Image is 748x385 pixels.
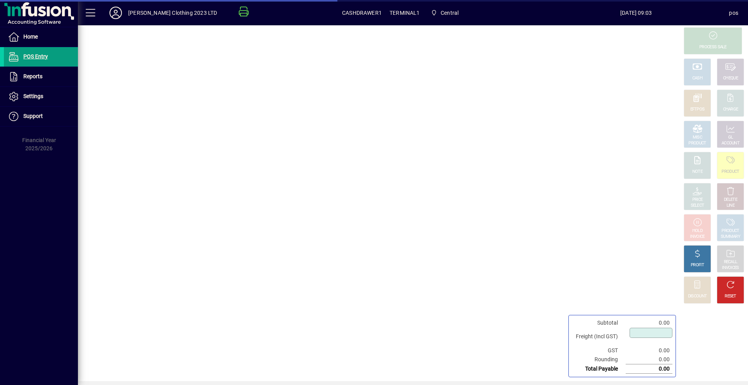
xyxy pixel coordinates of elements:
td: GST [572,346,626,355]
div: PRODUCT [688,141,706,146]
div: CASH [692,76,702,81]
div: [PERSON_NAME] Clothing 2023 LTD [128,7,217,19]
div: PROCESS SALE [699,44,727,50]
span: Central [441,7,459,19]
div: HOLD [692,228,702,234]
td: Freight (Incl GST) [572,327,626,346]
span: CASHDRAWER1 [342,7,382,19]
span: [DATE] 09:03 [543,7,729,19]
div: PROFIT [691,262,704,268]
div: RESET [725,294,736,299]
div: CHEQUE [723,76,738,81]
div: ACCOUNT [722,141,739,146]
a: Settings [4,87,78,106]
div: PRICE [692,197,703,203]
span: Central [428,6,462,20]
span: TERMINAL1 [390,7,420,19]
button: Profile [103,6,128,20]
td: 0.00 [626,346,672,355]
span: Reports [23,73,42,79]
td: 0.00 [626,318,672,327]
td: Rounding [572,355,626,364]
div: LINE [727,203,734,209]
td: Subtotal [572,318,626,327]
span: Support [23,113,43,119]
td: Total Payable [572,364,626,374]
span: Home [23,33,38,40]
div: PRODUCT [722,169,739,175]
div: NOTE [692,169,702,175]
span: Settings [23,93,43,99]
td: 0.00 [626,364,672,374]
div: EFTPOS [690,107,705,113]
a: Reports [4,67,78,86]
div: INVOICE [690,234,704,240]
div: DELETE [724,197,737,203]
div: GL [728,135,733,141]
div: SELECT [691,203,704,209]
td: 0.00 [626,355,672,364]
div: DISCOUNT [688,294,707,299]
a: Home [4,27,78,47]
div: pos [729,7,738,19]
div: MISC [693,135,702,141]
div: CHARGE [723,107,738,113]
div: SUMMARY [721,234,740,240]
div: RECALL [724,259,737,265]
div: INVOICES [722,265,739,271]
a: Support [4,107,78,126]
span: POS Entry [23,53,48,60]
div: PRODUCT [722,228,739,234]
